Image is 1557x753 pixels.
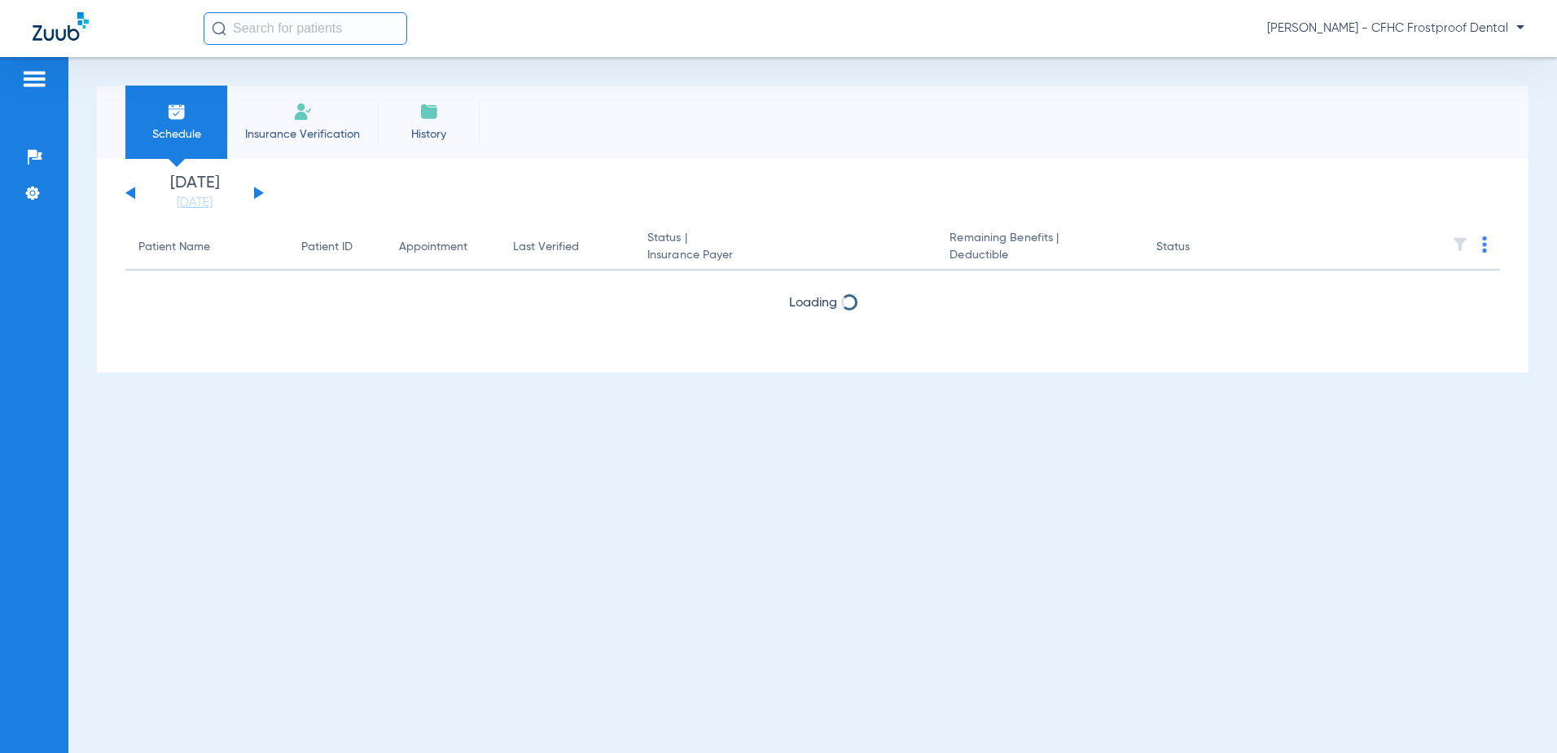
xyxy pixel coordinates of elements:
[513,239,621,256] div: Last Verified
[138,239,210,256] div: Patient Name
[419,102,439,121] img: History
[146,195,243,211] a: [DATE]
[167,102,186,121] img: Schedule
[204,12,407,45] input: Search for patients
[138,239,275,256] div: Patient Name
[301,239,373,256] div: Patient ID
[146,175,243,211] li: [DATE]
[647,247,923,264] span: Insurance Payer
[212,21,226,36] img: Search Icon
[399,239,467,256] div: Appointment
[399,239,487,256] div: Appointment
[634,225,936,271] th: Status |
[513,239,579,256] div: Last Verified
[936,225,1143,271] th: Remaining Benefits |
[301,239,353,256] div: Patient ID
[138,126,215,143] span: Schedule
[1482,236,1487,253] img: group-dot-blue.svg
[239,126,366,143] span: Insurance Verification
[1143,225,1253,271] th: Status
[1452,236,1468,253] img: filter.svg
[950,247,1129,264] span: Deductible
[293,102,313,121] img: Manual Insurance Verification
[789,297,837,310] span: Loading
[1267,20,1524,37] span: [PERSON_NAME] - CFHC Frostproof Dental
[33,12,89,41] img: Zuub Logo
[21,69,47,89] img: hamburger-icon
[390,126,467,143] span: History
